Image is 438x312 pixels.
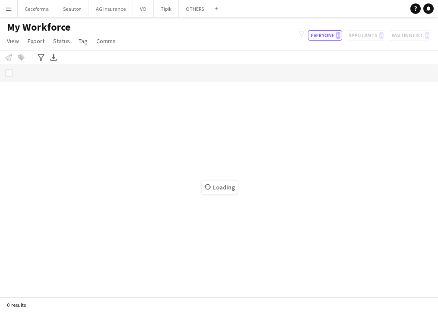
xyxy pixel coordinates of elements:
span: View [7,37,19,45]
button: Cecoforma [18,0,56,17]
app-action-btn: Advanced filters [36,52,46,63]
a: Status [50,35,73,47]
button: OTHERS [179,0,211,17]
a: Export [24,35,48,47]
a: View [3,35,22,47]
button: Seauton [56,0,89,17]
span: Tag [79,37,88,45]
span: My Workforce [7,21,70,34]
span: Status [53,37,70,45]
button: VO [133,0,154,17]
span: Export [28,37,44,45]
button: Everyone0 [308,30,342,41]
button: Tipik [154,0,179,17]
button: AG Insurance [89,0,133,17]
a: Tag [75,35,91,47]
span: Comms [96,37,116,45]
span: Loading [202,181,238,194]
app-action-btn: Export XLSX [48,52,59,63]
a: Comms [93,35,119,47]
span: 0 [336,32,340,39]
